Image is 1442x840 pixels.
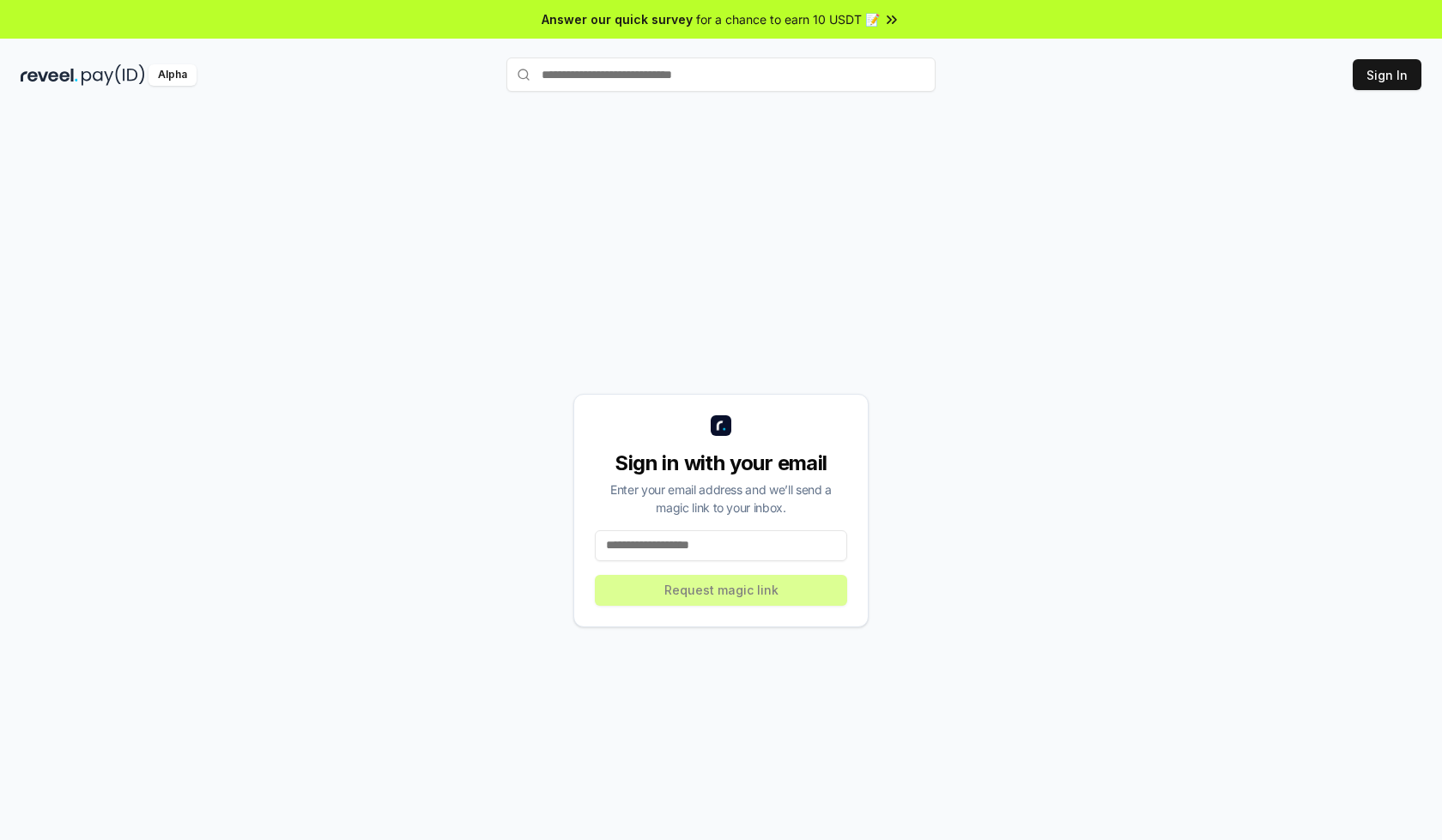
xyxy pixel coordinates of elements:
[82,64,145,86] img: pay_id
[711,415,731,436] img: logo_small
[21,64,78,86] img: reveel_dark
[542,10,693,28] span: Answer our quick survey
[595,450,847,477] div: Sign in with your email
[148,64,197,86] div: Alpha
[696,10,880,28] span: for a chance to earn 10 USDT 📝
[1353,59,1421,90] button: Sign In
[595,480,847,517] div: Enter your email address and we’ll send a magic link to your inbox.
